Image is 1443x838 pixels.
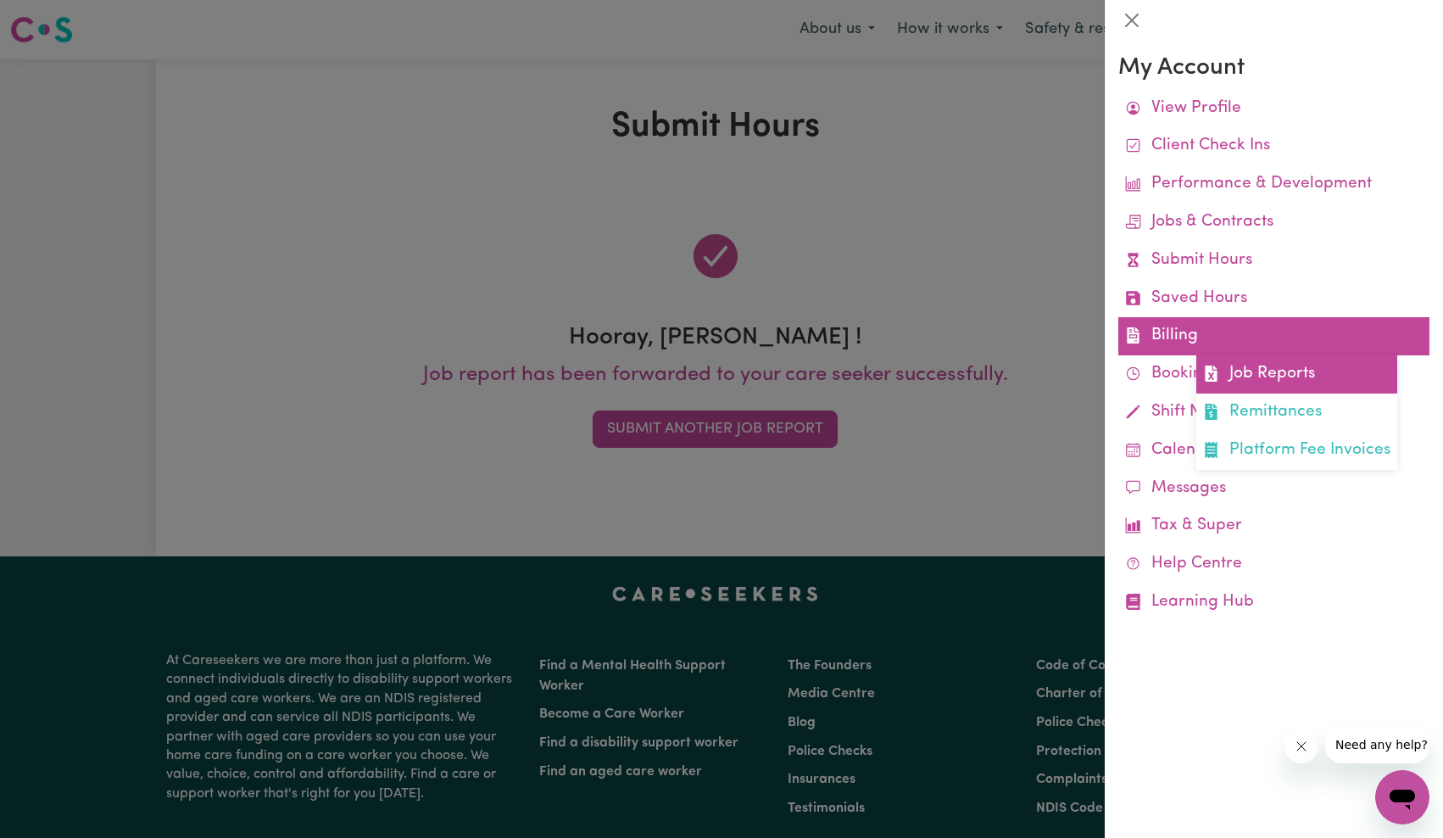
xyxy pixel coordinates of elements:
a: Calendar [1118,432,1429,470]
a: Messages [1118,470,1429,508]
a: Tax & Super [1118,507,1429,545]
a: Client Check Ins [1118,127,1429,165]
a: Job Reports [1196,355,1397,394]
a: Submit Hours [1118,242,1429,280]
iframe: Close message [1284,729,1318,763]
a: Performance & Development [1118,165,1429,204]
iframe: Message from company [1325,726,1429,763]
a: Shift Notes [1118,394,1429,432]
a: Learning Hub [1118,584,1429,622]
iframe: Button to launch messaging window [1375,770,1429,824]
a: Saved Hours [1118,280,1429,318]
button: Close [1118,7,1145,34]
a: Bookings [1118,355,1429,394]
a: Jobs & Contracts [1118,204,1429,242]
a: View Profile [1118,90,1429,128]
a: BillingJob ReportsRemittancesPlatform Fee Invoices [1118,317,1429,355]
a: Help Centre [1118,545,1429,584]
a: Remittances [1196,394,1397,432]
a: Platform Fee Invoices [1196,432,1397,470]
h3: My Account [1118,54,1429,83]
